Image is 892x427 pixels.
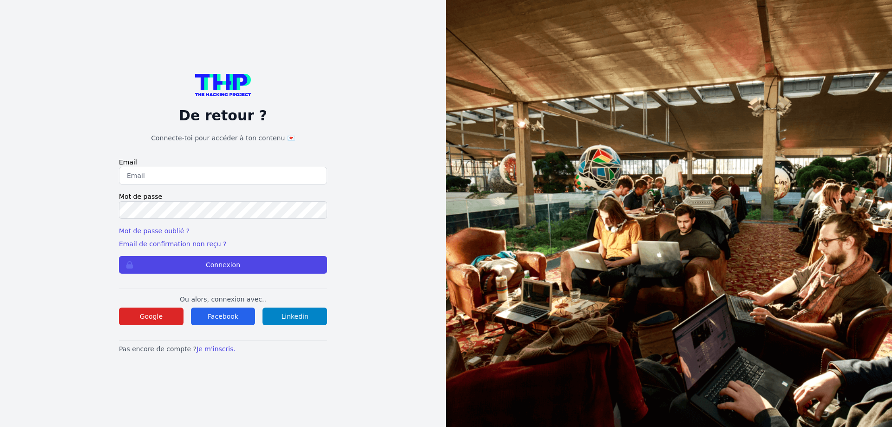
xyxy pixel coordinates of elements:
[119,107,327,124] p: De retour ?
[119,167,327,184] input: Email
[195,74,251,96] img: logo
[119,192,327,201] label: Mot de passe
[119,308,184,325] button: Google
[262,308,327,325] button: Linkedin
[119,344,327,354] p: Pas encore de compte ?
[119,158,327,167] label: Email
[191,308,256,325] button: Facebook
[119,240,226,248] a: Email de confirmation non reçu ?
[119,256,327,274] button: Connexion
[119,227,190,235] a: Mot de passe oublié ?
[119,133,327,143] h1: Connecte-toi pour accéder à ton contenu 💌
[119,295,327,304] p: Ou alors, connexion avec..
[197,345,236,353] a: Je m'inscris.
